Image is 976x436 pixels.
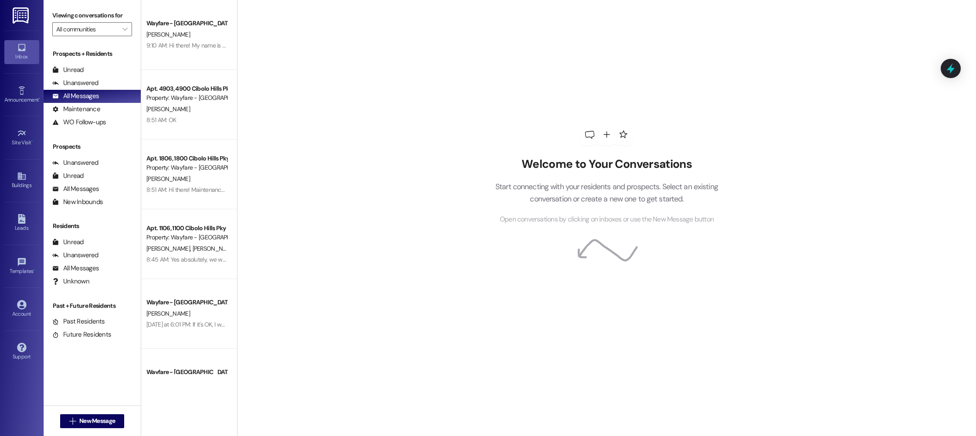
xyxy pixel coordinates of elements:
[4,126,39,150] a: Site Visit •
[31,138,33,144] span: •
[56,22,118,36] input: All communities
[146,186,383,194] div: 8:51 AM: Hi there! Maintenance is going to be on the way to complete your work order shortly!
[146,19,227,28] div: Wayfare - [GEOGRAPHIC_DATA]
[52,118,106,127] div: WO Follow-ups
[146,175,190,183] span: [PERSON_NAME]
[146,245,193,252] span: [PERSON_NAME]
[52,78,98,88] div: Unanswered
[60,414,125,428] button: New Message
[52,330,111,339] div: Future Residents
[52,184,99,194] div: All Messages
[500,214,714,225] span: Open conversations by clicking on inboxes or use the New Message button
[146,368,227,377] div: Wayfare - [GEOGRAPHIC_DATA]
[146,320,347,328] div: [DATE] at 6:01 PM: If it's OK, I would like to pick it up [DATE] during business hours
[146,163,227,172] div: Property: Wayfare - [GEOGRAPHIC_DATA]
[52,277,89,286] div: Unknown
[52,65,84,75] div: Unread
[52,92,99,101] div: All Messages
[39,95,40,102] span: •
[52,105,100,114] div: Maintenance
[44,301,141,310] div: Past + Future Residents
[52,9,132,22] label: Viewing conversations for
[146,255,260,263] div: 8:45 AM: Yes absolutely, we will let you know.
[13,7,30,24] img: ResiDesk Logo
[4,340,39,364] a: Support
[146,84,227,93] div: Apt. 4903, 4900 Cibolo Hills Pky
[52,264,99,273] div: All Messages
[44,221,141,231] div: Residents
[52,198,103,207] div: New Inbounds
[146,224,227,233] div: Apt. 1106, 1100 Cibolo Hills Pky
[79,416,115,426] span: New Message
[146,116,176,124] div: 8:51 AM: OK
[122,26,127,33] i: 
[52,251,98,260] div: Unanswered
[146,298,227,307] div: Wayfare - [GEOGRAPHIC_DATA]
[44,49,141,58] div: Prospects + Residents
[69,418,76,425] i: 
[4,169,39,192] a: Buildings
[52,238,84,247] div: Unread
[146,154,227,163] div: Apt. 1806, 1800 Cibolo Hills Pky
[146,233,227,242] div: Property: Wayfare - [GEOGRAPHIC_DATA]
[482,157,731,171] h2: Welcome to Your Conversations
[52,171,84,181] div: Unread
[34,267,35,273] span: •
[4,211,39,235] a: Leads
[52,317,105,326] div: Past Residents
[4,255,39,278] a: Templates •
[146,105,190,113] span: [PERSON_NAME]
[192,245,236,252] span: [PERSON_NAME]
[4,40,39,64] a: Inbox
[146,310,190,317] span: [PERSON_NAME]
[44,142,141,151] div: Prospects
[52,158,98,167] div: Unanswered
[146,93,227,102] div: Property: Wayfare - [GEOGRAPHIC_DATA]
[4,297,39,321] a: Account
[146,31,190,38] span: [PERSON_NAME]
[482,181,731,205] p: Start connecting with your residents and prospects. Select an existing conversation or create a n...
